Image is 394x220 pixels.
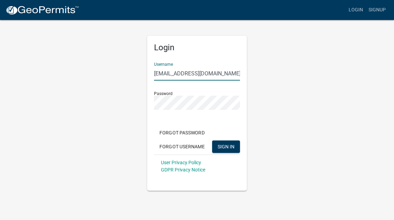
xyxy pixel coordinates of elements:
[218,144,234,149] span: SIGN IN
[154,126,210,139] button: Forgot Password
[212,140,240,153] button: SIGN IN
[366,3,388,17] a: Signup
[161,160,201,165] a: User Privacy Policy
[154,140,210,153] button: Forgot Username
[154,43,240,53] h5: Login
[161,167,205,172] a: GDPR Privacy Notice
[346,3,366,17] a: Login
